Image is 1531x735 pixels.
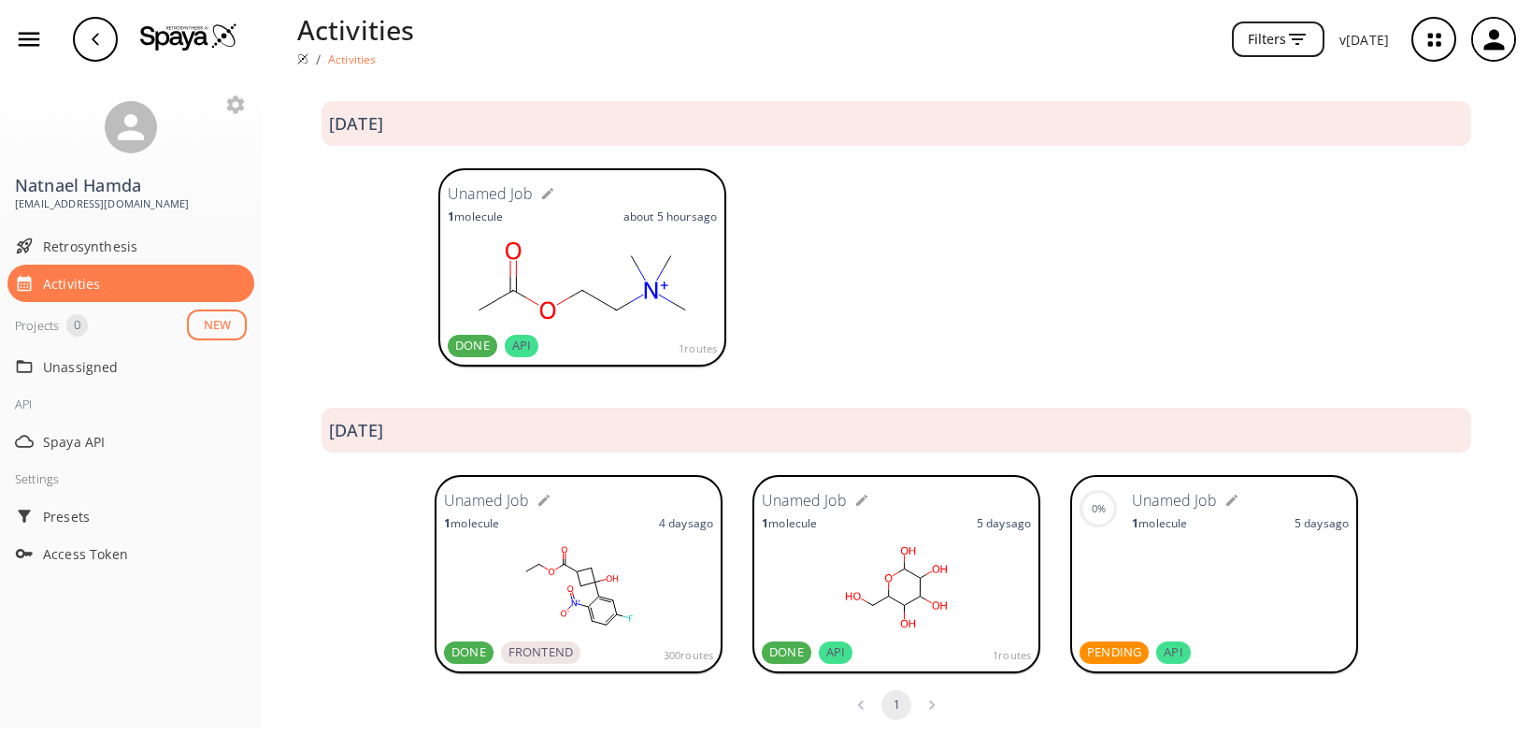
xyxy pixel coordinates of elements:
span: [EMAIL_ADDRESS][DOMAIN_NAME] [15,195,247,212]
span: API [505,337,538,355]
span: Activities [43,274,247,294]
div: Retrosynthesis [7,227,254,265]
div: 0% [1092,500,1106,517]
h6: Unamed Job [762,489,847,513]
img: Logo Spaya [140,22,237,50]
p: molecule [444,515,499,531]
img: Spaya logo [297,53,308,65]
h6: Unamed Job [448,182,533,207]
strong: 1 [762,515,768,531]
svg: OC1(CC(C(OCC)=O)C1)C2=CC(F)=CC=C2[N+]([O-])=O [444,540,713,634]
h6: Unamed Job [1132,489,1217,513]
span: 1 routes [993,647,1031,664]
a: Unamed Job1moleculeabout 5 hoursagoDONEAPI1routes [438,168,726,370]
div: Activities [7,265,254,302]
button: page 1 [881,690,911,720]
p: Activities [328,51,377,67]
span: DONE [444,643,494,662]
p: v [DATE] [1339,30,1389,50]
strong: 1 [444,515,451,531]
div: Access Token [7,535,254,572]
span: Retrosynthesis [43,237,247,256]
span: DONE [762,643,811,662]
a: Unamed Job1molecule4 daysagoDONEFRONTEND300routes [435,475,723,677]
a: 0%Unamed Job1molecule5 daysagoPENDINGAPI [1070,475,1358,677]
svg: CC(=O)OCC[N+](C)(C)C [448,234,717,327]
span: API [819,643,852,662]
div: Projects [15,314,59,337]
button: Filters [1232,22,1324,58]
h6: Unamed Job [444,489,529,513]
button: NEW [187,310,247,340]
p: 5 days ago [977,515,1031,531]
h3: [DATE] [329,114,383,134]
svg: OCC1OC(O)C(O)C(O)C1O [762,540,1031,634]
span: Presets [43,507,247,526]
nav: pagination navigation [843,690,950,720]
p: about 5 hours ago [623,209,717,224]
span: API [1156,643,1190,662]
span: Unassigned [43,357,247,377]
p: Activities [297,9,415,50]
span: PENDING [1080,643,1149,662]
strong: 1 [448,209,454,224]
span: DONE [448,337,497,355]
span: Spaya API [43,432,247,452]
span: FRONTEND [501,643,580,662]
span: 1 routes [679,340,717,357]
p: molecule [1132,515,1187,531]
strong: 1 [1132,515,1138,531]
p: 4 days ago [659,515,713,531]
a: Unamed Job1molecule5 daysagoDONEAPI1routes [752,475,1040,677]
h3: Natnael Hamda [15,176,247,195]
p: molecule [448,209,503,224]
p: 5 days ago [1295,515,1349,531]
p: molecule [762,515,817,531]
div: Spaya API [7,423,254,460]
span: Access Token [43,544,247,564]
span: 0 [66,316,88,335]
li: / [316,50,321,69]
div: Presets [7,497,254,535]
span: 300 routes [664,647,713,664]
h3: [DATE] [329,421,383,440]
div: Unassigned [7,348,254,385]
